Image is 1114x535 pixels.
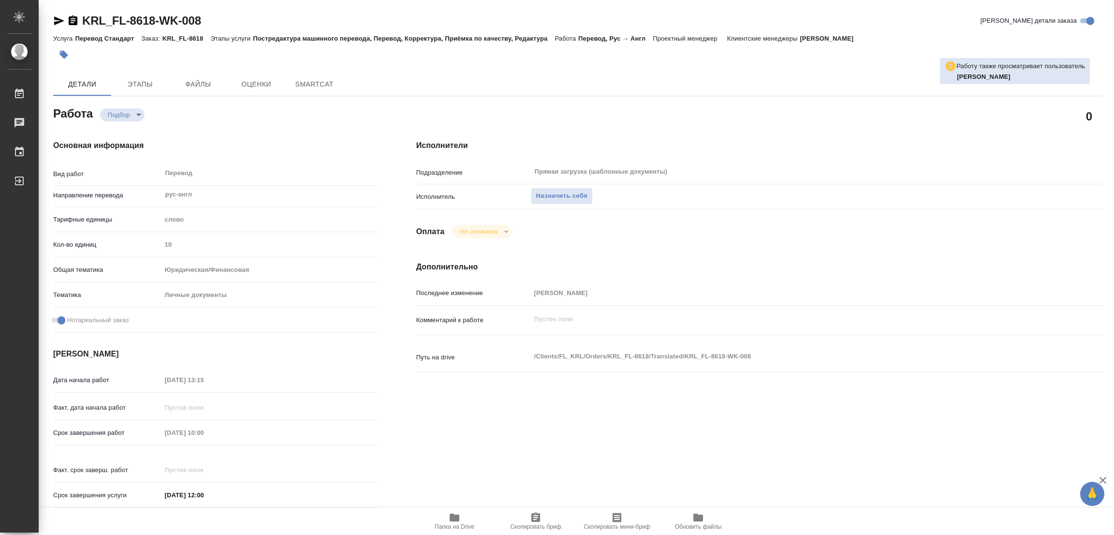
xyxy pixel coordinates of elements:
[117,78,163,90] span: Этапы
[53,265,161,275] p: Общая тематика
[161,488,246,502] input: ✎ Введи что-нибудь
[53,104,93,121] h2: Работа
[161,463,246,477] input: Пустое поле
[53,169,161,179] p: Вид работ
[100,108,145,121] div: Подбор
[510,523,561,530] span: Скопировать бриф
[53,490,161,500] p: Срок завершения услуги
[161,426,246,440] input: Пустое поле
[53,428,161,438] p: Срок завершения работ
[416,261,1103,273] h4: Дополнительно
[53,35,75,42] p: Услуга
[53,44,74,65] button: Добавить тэг
[957,72,1085,82] p: Гусев Александр
[578,35,653,42] p: Перевод, Рус → Англ
[416,140,1103,151] h4: Исполнители
[53,140,378,151] h4: Основная информация
[531,286,1046,300] input: Пустое поле
[53,240,161,250] p: Кол-во единиц
[452,225,512,238] div: Подбор
[105,111,133,119] button: Подбор
[416,315,531,325] p: Комментарий к работе
[67,15,79,27] button: Скопировать ссылку
[161,211,378,228] div: слово
[67,315,129,325] span: Нотариальный заказ
[576,508,658,535] button: Скопировать мини-бриф
[210,35,253,42] p: Этапы услуги
[416,353,531,362] p: Путь на drive
[161,373,246,387] input: Пустое поле
[141,35,162,42] p: Заказ:
[53,465,161,475] p: Факт. срок заверш. работ
[53,290,161,300] p: Тематика
[727,35,800,42] p: Клиентские менеджеры
[1080,482,1104,506] button: 🙏
[233,78,279,90] span: Оценки
[53,348,378,360] h4: [PERSON_NAME]
[53,191,161,200] p: Направление перевода
[53,15,65,27] button: Скопировать ссылку для ЯМессенджера
[59,78,105,90] span: Детали
[675,523,722,530] span: Обновить файлы
[956,61,1085,71] p: Работу также просматривает пользователь
[53,403,161,413] p: Факт. дата начала работ
[162,35,211,42] p: KRL_FL-8618
[536,191,587,202] span: Назначить себя
[82,14,201,27] a: KRL_FL-8618-WK-008
[1086,108,1092,124] h2: 0
[653,35,719,42] p: Проектный менеджер
[75,35,141,42] p: Перевод Стандарт
[253,35,555,42] p: Постредактура машинного перевода, Перевод, Корректура, Приёмка по качеству, Редактура
[291,78,337,90] span: SmartCat
[800,35,861,42] p: [PERSON_NAME]
[416,192,531,202] p: Исполнитель
[584,523,650,530] span: Скопировать мини-бриф
[161,262,378,278] div: Юридическая/Финансовая
[981,16,1077,26] span: [PERSON_NAME] детали заказа
[53,215,161,224] p: Тарифные единицы
[416,168,531,178] p: Подразделение
[161,287,378,303] div: Личные документы
[161,238,378,252] input: Пустое поле
[555,35,578,42] p: Работа
[457,227,500,236] button: Не оплачена
[53,375,161,385] p: Дата начала работ
[175,78,221,90] span: Файлы
[531,348,1046,365] textarea: /Clients/FL_KRL/Orders/KRL_FL-8618/Translated/KRL_FL-8618-WK-008
[161,401,246,415] input: Пустое поле
[414,508,495,535] button: Папка на Drive
[531,188,593,205] button: Назначить себя
[495,508,576,535] button: Скопировать бриф
[1084,484,1100,504] span: 🙏
[416,226,445,238] h4: Оплата
[435,523,474,530] span: Папка на Drive
[658,508,739,535] button: Обновить файлы
[416,288,531,298] p: Последнее изменение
